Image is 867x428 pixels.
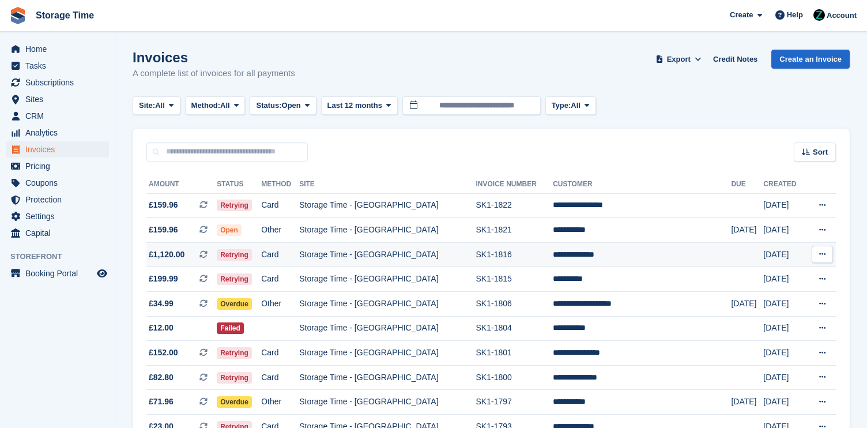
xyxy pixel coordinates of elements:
span: Retrying [217,249,252,261]
span: £34.99 [149,298,174,310]
span: Pricing [25,158,95,174]
span: Retrying [217,200,252,211]
span: Site: [139,100,155,111]
td: Card [261,365,299,390]
span: Help [787,9,803,21]
th: Due [731,175,763,194]
span: Capital [25,225,95,241]
td: [DATE] [763,242,805,267]
a: menu [6,108,109,124]
span: £159.96 [149,224,178,236]
td: SK1-1806 [476,292,553,317]
span: Create [730,9,753,21]
span: Open [217,224,242,236]
th: Created [763,175,805,194]
th: Status [217,175,261,194]
td: Storage Time - [GEOGRAPHIC_DATA] [299,292,476,317]
a: menu [6,192,109,208]
th: Site [299,175,476,194]
button: Method: All [185,96,246,115]
td: [DATE] [763,390,805,415]
span: Open [282,100,301,111]
td: Storage Time - [GEOGRAPHIC_DATA] [299,365,476,390]
span: Last 12 months [327,100,382,111]
a: menu [6,91,109,107]
span: £1,120.00 [149,249,184,261]
span: Sort [813,147,828,158]
span: Overdue [217,396,252,408]
td: Card [261,341,299,366]
span: £82.80 [149,371,174,384]
td: Other [261,292,299,317]
span: Sites [25,91,95,107]
a: Credit Notes [708,50,762,69]
th: Method [261,175,299,194]
span: Home [25,41,95,57]
span: All [155,100,165,111]
p: A complete list of invoices for all payments [133,67,295,80]
td: [DATE] [731,292,763,317]
h1: Invoices [133,50,295,65]
span: £12.00 [149,322,174,334]
button: Export [653,50,704,69]
td: [DATE] [763,292,805,317]
span: £71.96 [149,396,174,408]
td: [DATE] [763,267,805,292]
span: Subscriptions [25,74,95,91]
span: Retrying [217,347,252,359]
th: Invoice Number [476,175,553,194]
span: Booking Portal [25,265,95,281]
a: Create an Invoice [771,50,850,69]
td: SK1-1797 [476,390,553,415]
span: Status: [256,100,281,111]
td: [DATE] [763,316,805,341]
img: stora-icon-8386f47178a22dfd0bd8f6a31ec36ba5ce8667c1dd55bd0f319d3a0aa187defe.svg [9,7,27,24]
th: Customer [553,175,731,194]
a: menu [6,141,109,157]
span: Method: [191,100,221,111]
td: [DATE] [731,390,763,415]
span: Coupons [25,175,95,191]
td: [DATE] [763,193,805,218]
span: Failed [217,322,244,334]
button: Last 12 months [321,96,398,115]
a: menu [6,41,109,57]
span: Analytics [25,125,95,141]
td: Storage Time - [GEOGRAPHIC_DATA] [299,341,476,366]
span: Type: [552,100,571,111]
td: Storage Time - [GEOGRAPHIC_DATA] [299,316,476,341]
span: Invoices [25,141,95,157]
td: Other [261,218,299,243]
span: Protection [25,192,95,208]
a: Preview store [95,266,109,280]
span: Tasks [25,58,95,74]
td: Storage Time - [GEOGRAPHIC_DATA] [299,267,476,292]
a: menu [6,158,109,174]
a: menu [6,125,109,141]
td: [DATE] [731,218,763,243]
td: [DATE] [763,341,805,366]
td: SK1-1821 [476,218,553,243]
img: Zain Sarwar [813,9,825,21]
td: Card [261,193,299,218]
td: Card [261,267,299,292]
td: SK1-1822 [476,193,553,218]
span: £159.96 [149,199,178,211]
td: [DATE] [763,365,805,390]
td: Card [261,242,299,267]
span: Overdue [217,298,252,310]
td: SK1-1815 [476,267,553,292]
td: [DATE] [763,218,805,243]
span: Retrying [217,273,252,285]
span: CRM [25,108,95,124]
button: Site: All [133,96,180,115]
button: Status: Open [250,96,316,115]
span: Account [827,10,857,21]
td: Storage Time - [GEOGRAPHIC_DATA] [299,193,476,218]
span: Export [667,54,691,65]
a: Storage Time [31,6,99,25]
td: Other [261,390,299,415]
td: Storage Time - [GEOGRAPHIC_DATA] [299,218,476,243]
td: SK1-1801 [476,341,553,366]
a: menu [6,208,109,224]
